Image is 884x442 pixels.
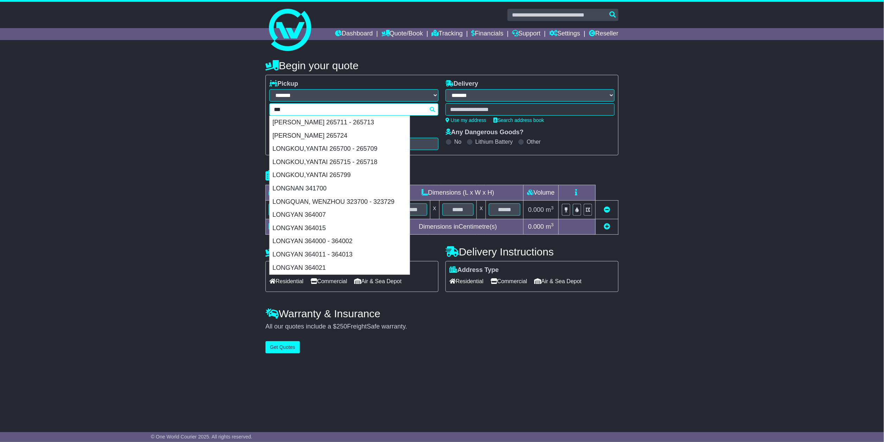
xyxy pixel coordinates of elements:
[270,222,410,235] div: LONGYAN 364015
[337,323,347,330] span: 250
[270,195,410,209] div: LONGQUAN, WENZHOU 323700 - 323729
[269,80,298,88] label: Pickup
[546,206,554,213] span: m
[392,219,523,235] td: Dimensions in Centimetre(s)
[446,80,478,88] label: Delivery
[551,222,554,227] sup: 3
[449,276,483,287] span: Residential
[446,246,619,258] h4: Delivery Instructions
[449,266,499,274] label: Address Type
[432,28,463,40] a: Tracking
[269,276,303,287] span: Residential
[534,276,582,287] span: Air & Sea Depot
[270,235,410,248] div: LONGYAN 364000 - 364002
[589,28,619,40] a: Reseller
[493,117,544,123] a: Search address book
[527,138,541,145] label: Other
[604,223,610,230] a: Add new item
[446,129,524,136] label: Any Dangerous Goods?
[551,205,554,210] sup: 3
[604,206,610,213] a: Remove this item
[335,28,373,40] a: Dashboard
[270,182,410,195] div: LONGNAN 341700
[269,103,438,116] typeahead: Please provide city
[270,116,410,129] div: [PERSON_NAME] 265711 - 265713
[270,156,410,169] div: LONGKOU,YANTAI 265715 - 265718
[265,170,354,181] h4: Package details |
[382,28,423,40] a: Quote/Book
[546,223,554,230] span: m
[266,185,325,201] td: Type
[392,185,523,201] td: Dimensions (L x W x H)
[265,246,438,258] h4: Pickup Instructions
[354,276,402,287] span: Air & Sea Depot
[270,129,410,143] div: [PERSON_NAME] 265724
[270,142,410,156] div: LONGKOU,YANTAI 265700 - 265709
[491,276,527,287] span: Commercial
[475,138,513,145] label: Lithium Battery
[265,341,300,353] button: Get Quotes
[528,223,544,230] span: 0.000
[265,323,619,331] div: All our quotes include a $ FreightSafe warranty.
[523,185,558,201] td: Volume
[430,201,439,219] td: x
[265,60,619,71] h4: Begin your quote
[270,261,410,275] div: LONGYAN 364021
[270,169,410,182] div: LONGKOU,YANTAI 265799
[512,28,540,40] a: Support
[477,201,486,219] td: x
[549,28,580,40] a: Settings
[270,208,410,222] div: LONGYAN 364007
[265,308,619,319] h4: Warranty & Insurance
[270,248,410,261] div: LONGYAN 364011 - 364013
[472,28,504,40] a: Financials
[446,117,486,123] a: Use my address
[151,434,252,440] span: © One World Courier 2025. All rights reserved.
[528,206,544,213] span: 0.000
[310,276,347,287] span: Commercial
[454,138,461,145] label: No
[266,219,325,235] td: Total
